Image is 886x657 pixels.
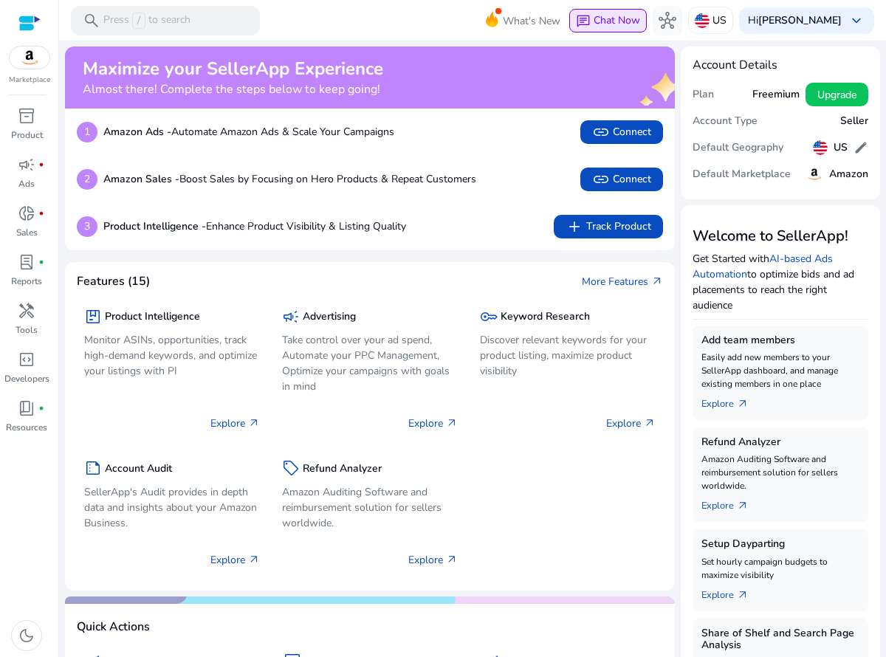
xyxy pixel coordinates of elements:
span: edit [854,140,868,155]
p: Product [11,128,43,142]
span: key [480,308,498,326]
span: arrow_outward [248,554,260,565]
span: keyboard_arrow_down [848,12,865,30]
p: Explore [408,416,458,431]
button: linkConnect [580,168,663,191]
p: SellerApp's Audit provides in depth data and insights about your Amazon Business. [84,484,260,531]
span: chat [576,14,591,29]
p: Get Started with to optimize bids and ad placements to reach the right audience [693,251,868,313]
span: hub [659,12,676,30]
img: amazon.svg [806,165,823,183]
h5: Default Marketplace [693,168,791,181]
h5: Freemium [752,89,800,101]
h5: Default Geography [693,142,783,154]
h4: Almost there! Complete the steps below to keep going! [83,83,383,97]
span: / [132,13,145,29]
span: arrow_outward [737,589,749,601]
span: donut_small [18,204,35,222]
p: Easily add new members to your SellerApp dashboard, and manage existing members in one place [701,351,859,391]
a: Explorearrow_outward [701,582,760,602]
span: code_blocks [18,351,35,368]
p: 1 [77,122,97,142]
a: Explorearrow_outward [701,391,760,411]
span: fiber_manual_record [38,259,44,265]
span: campaign [18,156,35,173]
span: sell [282,459,300,477]
p: Explore [210,552,260,568]
p: US [712,7,727,33]
p: Tools [16,323,38,337]
button: hub [653,6,682,35]
span: Connect [592,123,651,141]
span: arrow_outward [737,500,749,512]
p: Enhance Product Visibility & Listing Quality [103,219,406,234]
span: What's New [503,8,560,34]
b: [PERSON_NAME] [758,13,842,27]
img: us.svg [813,140,828,155]
b: Amazon Ads - [103,125,171,139]
span: fiber_manual_record [38,162,44,168]
span: link [592,123,610,141]
p: Explore [606,416,656,431]
h5: Product Intelligence [105,311,200,323]
a: More Featuresarrow_outward [582,274,663,289]
p: Set hourly campaign budgets to maximize visibility [701,555,859,582]
img: amazon.svg [10,47,49,69]
h4: Account Details [693,58,868,72]
h4: Quick Actions [77,620,150,634]
span: lab_profile [18,253,35,271]
h5: Account Type [693,115,758,128]
span: fiber_manual_record [38,405,44,411]
button: addTrack Product [554,215,663,238]
span: inventory_2 [18,107,35,125]
span: handyman [18,302,35,320]
p: Press to search [103,13,190,29]
p: Amazon Auditing Software and reimbursement solution for sellers worldwide. [282,484,458,531]
span: arrow_outward [248,417,260,429]
h4: Features (15) [77,275,150,289]
span: package [84,308,102,326]
p: Automate Amazon Ads & Scale Your Campaigns [103,124,394,140]
h5: Seller [840,115,868,128]
p: Explore [210,416,260,431]
p: Take control over your ad spend, Automate your PPC Management, Optimize your campaigns with goals... [282,332,458,394]
p: Discover relevant keywords for your product listing, maximize product visibility [480,332,656,379]
button: chatChat Now [569,9,647,32]
span: arrow_outward [446,554,458,565]
p: 3 [77,216,97,237]
h5: Account Audit [105,463,172,475]
button: linkConnect [580,120,663,144]
p: 2 [77,169,97,190]
h2: Maximize your SellerApp Experience [83,58,383,80]
h5: Add team members [701,334,859,347]
span: Connect [592,171,651,188]
span: arrow_outward [644,417,656,429]
p: Ads [18,177,35,190]
a: Explorearrow_outward [701,492,760,513]
p: Developers [4,372,49,385]
span: arrow_outward [737,398,749,410]
p: Sales [16,226,38,239]
span: campaign [282,308,300,326]
span: Upgrade [817,87,856,103]
span: arrow_outward [651,275,663,287]
span: Chat Now [594,13,640,27]
span: dark_mode [18,627,35,644]
span: search [83,12,100,30]
p: Monitor ASINs, opportunities, track high-demand keywords, and optimize your listings with PI [84,332,260,379]
b: Amazon Sales - [103,172,179,186]
h5: Plan [693,89,714,101]
span: book_4 [18,399,35,417]
p: Amazon Auditing Software and reimbursement solution for sellers worldwide. [701,453,859,492]
p: Reports [11,275,42,288]
b: Product Intelligence - [103,219,206,233]
span: fiber_manual_record [38,210,44,216]
p: Explore [408,552,458,568]
h5: Refund Analyzer [303,463,382,475]
span: summarize [84,459,102,477]
p: Resources [6,421,47,434]
h5: Share of Shelf and Search Page Analysis [701,627,859,653]
span: Track Product [566,218,651,235]
span: add [566,218,583,235]
h5: Setup Dayparting [701,538,859,551]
